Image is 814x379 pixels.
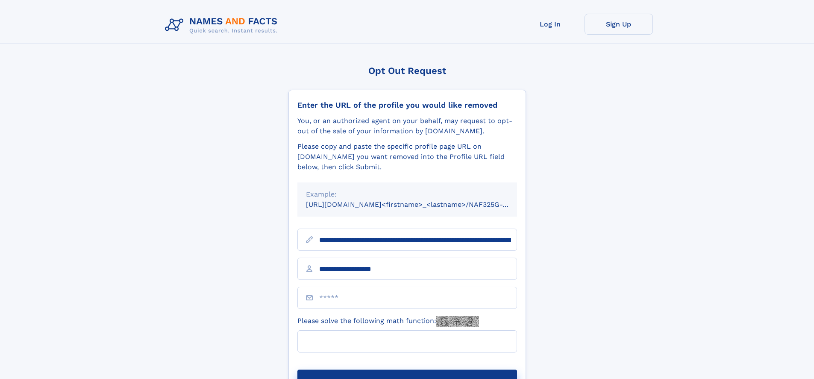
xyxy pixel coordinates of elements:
[288,65,526,76] div: Opt Out Request
[297,141,517,172] div: Please copy and paste the specific profile page URL on [DOMAIN_NAME] you want removed into the Pr...
[585,14,653,35] a: Sign Up
[306,189,508,200] div: Example:
[306,200,533,209] small: [URL][DOMAIN_NAME]<firstname>_<lastname>/NAF325G-xxxxxxxx
[297,100,517,110] div: Enter the URL of the profile you would like removed
[297,316,479,327] label: Please solve the following math function:
[516,14,585,35] a: Log In
[297,116,517,136] div: You, or an authorized agent on your behalf, may request to opt-out of the sale of your informatio...
[162,14,285,37] img: Logo Names and Facts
